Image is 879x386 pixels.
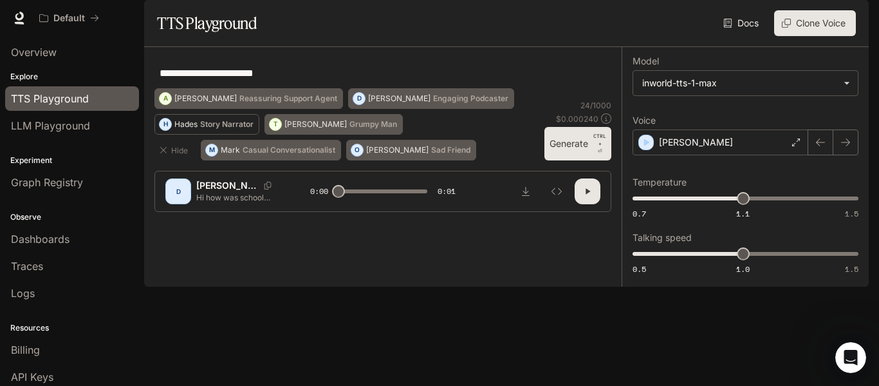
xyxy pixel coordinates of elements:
[513,179,539,204] button: Download audio
[284,121,347,128] p: [PERSON_NAME]
[270,114,281,135] div: T
[721,10,764,36] a: Docs
[633,71,858,95] div: inworld-tts-1-max
[544,179,569,204] button: Inspect
[659,136,733,149] p: [PERSON_NAME]
[239,95,337,102] p: Reassuring Support Agent
[310,185,328,198] span: 0:00
[95,6,165,28] h1: Messages
[259,182,277,189] button: Copy Voice ID
[366,146,429,154] p: [PERSON_NAME]
[368,95,430,102] p: [PERSON_NAME]
[201,140,341,160] button: MMarkCasual Conversationalist
[33,5,105,31] button: All workspaces
[544,127,611,160] button: GenerateCTRL +⏎
[349,121,397,128] p: Grumpy Man
[845,208,858,219] span: 1.5
[633,178,687,187] p: Temperature
[774,10,856,36] button: Clone Voice
[438,185,456,198] span: 0:01
[580,100,611,111] p: 24 / 1000
[348,88,514,109] button: D[PERSON_NAME]Engaging Podcaster
[351,140,363,160] div: O
[221,146,240,154] p: Mark
[633,208,646,219] span: 0.7
[633,233,692,242] p: Talking speed
[353,88,365,109] div: D
[633,57,659,66] p: Model
[433,95,508,102] p: Engaging Podcaster
[346,140,476,160] button: O[PERSON_NAME]Sad Friend
[30,201,228,214] span: Messages from the team will be shown here
[196,192,279,203] p: Hi how was school [DATE]?
[264,114,403,135] button: T[PERSON_NAME]Grumpy Man
[56,280,201,306] button: Start a conversation
[160,88,171,109] div: A
[736,264,750,275] span: 1.0
[845,264,858,275] span: 1.5
[431,146,470,154] p: Sad Friend
[200,121,254,128] p: Story Narrator
[154,114,259,135] button: HHadesStory Narrator
[157,10,257,36] h1: TTS Playground
[168,181,189,202] div: D
[633,116,656,125] p: Voice
[196,179,259,192] p: [PERSON_NAME]
[86,173,172,188] h2: No messages
[736,208,750,219] span: 1.1
[243,146,335,154] p: Casual Conversationalist
[556,113,598,124] p: $ 0.000240
[633,264,646,275] span: 0.5
[206,140,217,160] div: M
[174,95,237,102] p: [PERSON_NAME]
[154,88,343,109] button: A[PERSON_NAME]Reassuring Support Agent
[226,5,249,28] div: Close
[835,342,866,373] iframe: Intercom live chat
[593,132,606,148] p: CTRL +
[154,140,196,160] button: Hide
[53,13,85,24] p: Default
[174,121,198,128] p: Hades
[642,77,837,90] div: inworld-tts-1-max
[160,114,171,135] div: H
[593,132,606,155] p: ⏎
